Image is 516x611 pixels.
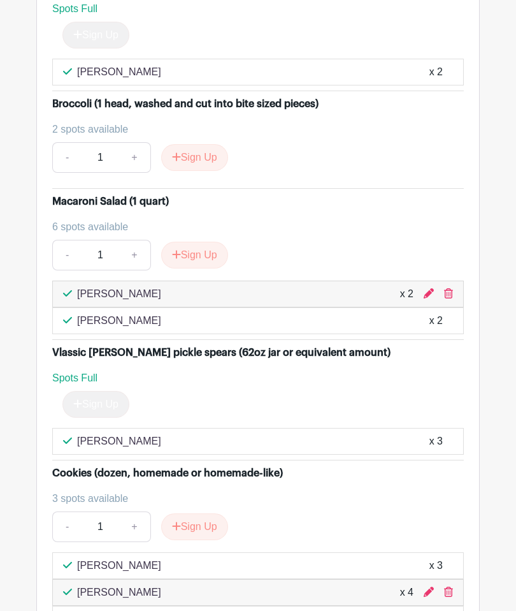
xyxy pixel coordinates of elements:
p: [PERSON_NAME] [77,434,161,449]
button: Sign Up [161,513,228,540]
p: [PERSON_NAME] [77,286,161,302]
p: [PERSON_NAME] [77,585,161,600]
div: Macaroni Salad (1 quart) [52,194,169,209]
div: x 3 [429,434,443,449]
div: 6 spots available [52,219,454,235]
a: + [118,142,150,173]
div: 3 spots available [52,491,454,506]
a: + [118,512,150,542]
div: x 4 [400,585,413,600]
div: Cookies (dozen, homemade or homemade-like) [52,466,283,481]
div: x 2 [429,313,443,328]
a: - [52,240,82,270]
p: [PERSON_NAME] [77,64,161,80]
div: x 2 [429,64,443,80]
span: Spots Full [52,3,97,14]
div: x 2 [400,286,413,302]
span: Spots Full [52,372,97,383]
button: Sign Up [161,242,228,269]
button: Sign Up [161,144,228,171]
a: - [52,512,82,542]
a: - [52,142,82,173]
div: x 3 [429,558,443,573]
div: Broccoli (1 head, washed and cut into bite sized pieces) [52,96,319,112]
div: 2 spots available [52,122,454,137]
a: + [118,240,150,270]
p: [PERSON_NAME] [77,313,161,328]
p: [PERSON_NAME] [77,558,161,573]
div: Vlassic [PERSON_NAME] pickle spears (62oz jar or equivalent amount) [52,345,391,360]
